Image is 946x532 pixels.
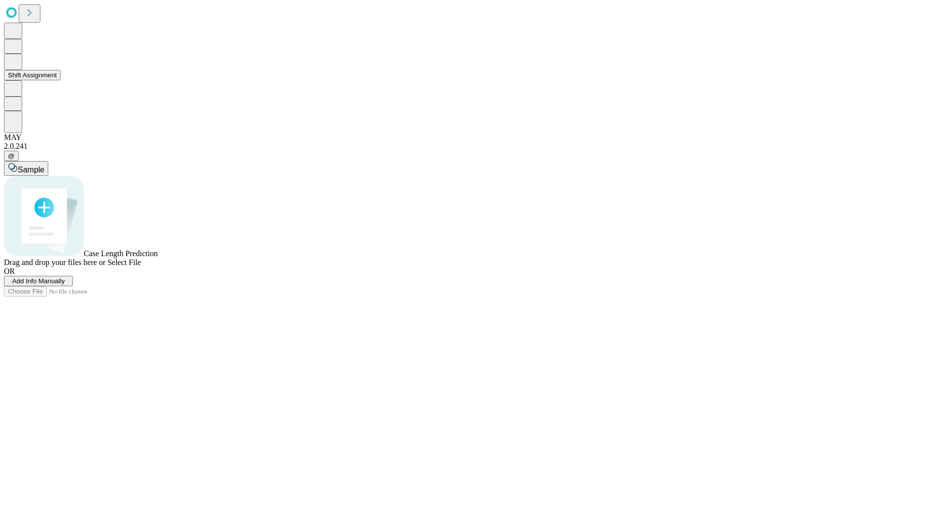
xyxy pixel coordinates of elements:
[4,161,48,176] button: Sample
[18,166,44,174] span: Sample
[84,249,158,258] span: Case Length Prediction
[4,70,61,80] button: Shift Assignment
[4,276,73,286] button: Add Info Manually
[4,133,942,142] div: MAY
[4,258,105,266] span: Drag and drop your files here or
[12,277,65,285] span: Add Info Manually
[107,258,141,266] span: Select File
[4,267,15,275] span: OR
[8,152,15,160] span: @
[4,151,19,161] button: @
[4,142,942,151] div: 2.0.241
